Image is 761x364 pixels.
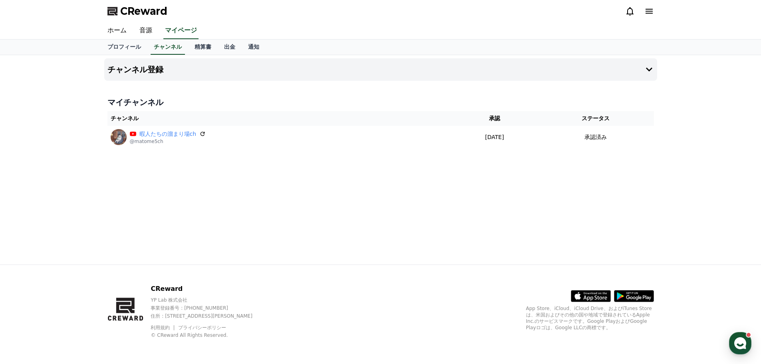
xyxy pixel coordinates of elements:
a: 音源 [133,22,159,39]
p: 住所 : [STREET_ADDRESS][PERSON_NAME] [151,313,266,319]
p: © CReward All Rights Reserved. [151,332,266,338]
th: ステータス [537,111,654,126]
span: CReward [120,5,167,18]
a: 出金 [218,40,242,55]
a: 通知 [242,40,266,55]
a: チャンネル [151,40,185,55]
a: マイページ [163,22,199,39]
p: CReward [151,284,266,294]
a: ホーム [101,22,133,39]
img: 暇人たちの溜まり場ch [111,129,127,145]
p: [DATE] [455,133,534,141]
a: CReward [107,5,167,18]
p: App Store、iCloud、iCloud Drive、およびiTunes Storeは、米国およびその他の国や地域で登録されているApple Inc.のサービスマークです。Google P... [526,305,654,331]
h4: マイチャンネル [107,97,654,108]
a: 精算書 [188,40,218,55]
p: 事業登録番号 : [PHONE_NUMBER] [151,305,266,311]
h4: チャンネル登録 [107,65,163,74]
th: 承認 [452,111,538,126]
a: プライバシーポリシー [178,325,226,330]
p: @matome5ch [130,138,206,145]
th: チャンネル [107,111,452,126]
a: 暇人たちの溜まり場ch [139,130,197,138]
p: 承認済み [584,133,607,141]
button: チャンネル登録 [104,58,657,81]
a: プロフィール [101,40,147,55]
p: YP Lab 株式会社 [151,297,266,303]
a: 利用規約 [151,325,176,330]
